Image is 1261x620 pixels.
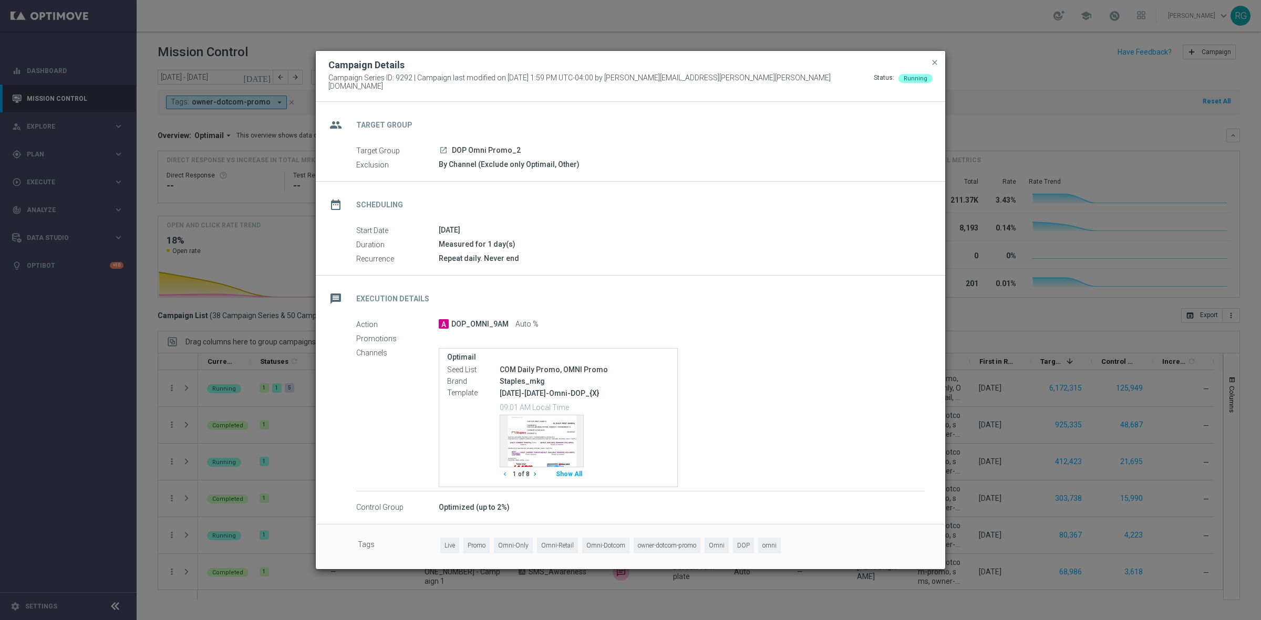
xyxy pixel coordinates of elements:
h2: Target Group [356,120,412,130]
button: chevron_right [530,467,543,481]
h2: Execution Details [356,294,429,304]
button: Show All [554,467,584,481]
div: Optimized (up to 2%) [439,502,925,512]
p: 09:01 AM Local Time [500,402,669,412]
span: Live [440,538,459,554]
colored-tag: Running [898,73,933,82]
label: Control Group [356,503,439,512]
div: Repeat daily. Never end [439,253,925,264]
div: COM Daily Promo, OMNI Promo [500,364,669,375]
i: chevron_left [501,470,509,478]
label: Promotions [356,334,439,343]
i: group [326,115,345,134]
button: chevron_left [500,467,513,481]
span: Omni-Only [494,538,533,554]
label: Exclusion [356,160,439,170]
span: omni [758,538,781,554]
span: Auto % [515,320,539,329]
div: By Channel (Exclude only Optimail, Other) [439,159,925,170]
i: date_range [326,195,345,214]
span: Omni-Retail [537,538,578,554]
label: Channels [356,348,439,358]
label: Template [447,388,500,398]
h2: Scheduling [356,200,403,210]
i: message [326,289,345,308]
span: Omni [705,538,729,554]
span: A [439,319,449,329]
span: Promo [463,538,490,554]
label: Duration [356,240,439,249]
label: Start Date [356,226,439,235]
span: DOP Omni Promo_2 [452,146,521,155]
span: owner-dotcom-promo [634,538,700,554]
span: close [931,58,939,67]
span: DOP [733,538,754,554]
a: launch [439,146,448,155]
div: Staples_mkg [500,376,669,386]
label: Tags [358,538,440,554]
span: Running [904,75,927,82]
label: Recurrence [356,254,439,264]
i: chevron_right [531,470,539,478]
div: Measured for 1 day(s) [439,239,925,249]
label: Seed List [447,365,500,375]
i: launch [439,146,448,154]
div: [DATE] [439,225,925,235]
h2: Campaign Details [328,59,405,71]
span: DOP_OMNI_9AM [451,320,509,329]
label: Target Group [356,146,439,155]
span: Campaign Series ID: 9292 | Campaign last modified on [DATE] 1:59 PM UTC-04:00 by [PERSON_NAME][EM... [328,73,874,91]
label: Action [356,320,439,329]
span: 1 of 8 [513,470,530,479]
p: [DATE]-[DATE]-Omni-DOP_{X} [500,388,669,398]
label: Brand [447,377,500,386]
span: Omni-Dotcom [582,538,629,554]
div: Status: [874,73,894,91]
label: Optimail [447,353,669,362]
